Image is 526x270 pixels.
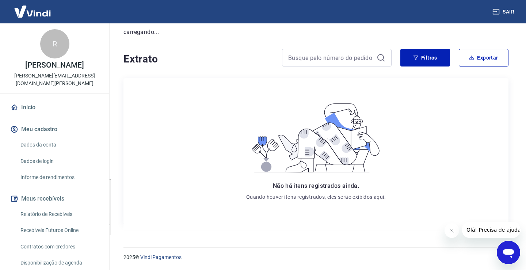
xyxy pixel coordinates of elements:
button: Exportar [459,49,508,66]
a: Relatório de Recebíveis [18,207,100,222]
span: Não há itens registrados ainda. [273,182,359,189]
a: Recebíveis Futuros Online [18,223,100,238]
img: tab_domain_overview_orange.svg [30,42,36,48]
p: [PERSON_NAME] [25,61,84,69]
div: [PERSON_NAME]: [DOMAIN_NAME] [19,19,104,25]
div: Palavras-chave [85,43,117,48]
p: carregando... [123,28,508,37]
img: logo_orange.svg [12,12,18,18]
p: 2025 © [123,254,508,261]
img: website_grey.svg [12,19,18,25]
img: Vindi [9,0,56,23]
div: R [40,29,69,58]
div: Domínio [38,43,56,48]
button: Meu cadastro [9,121,100,137]
a: Contratos com credores [18,239,100,254]
span: Olá! Precisa de ajuda? [4,5,61,11]
a: Vindi Pagamentos [140,254,182,260]
a: Dados da conta [18,137,100,152]
a: Informe de rendimentos [18,170,100,185]
div: v 4.0.25 [20,12,36,18]
a: Dados de login [18,154,100,169]
h4: Extrato [123,52,273,66]
a: Início [9,99,100,115]
iframe: Botão para abrir a janela de mensagens [497,241,520,264]
p: [PERSON_NAME][EMAIL_ADDRESS][DOMAIN_NAME][PERSON_NAME] [6,72,103,87]
button: Meus recebíveis [9,191,100,207]
input: Busque pelo número do pedido [288,52,374,63]
button: Filtros [400,49,450,66]
p: Quando houver itens registrados, eles serão exibidos aqui. [246,193,386,201]
button: Sair [491,5,517,19]
iframe: Mensagem da empresa [462,222,520,238]
img: tab_keywords_by_traffic_grey.svg [77,42,83,48]
iframe: Fechar mensagem [445,223,459,238]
